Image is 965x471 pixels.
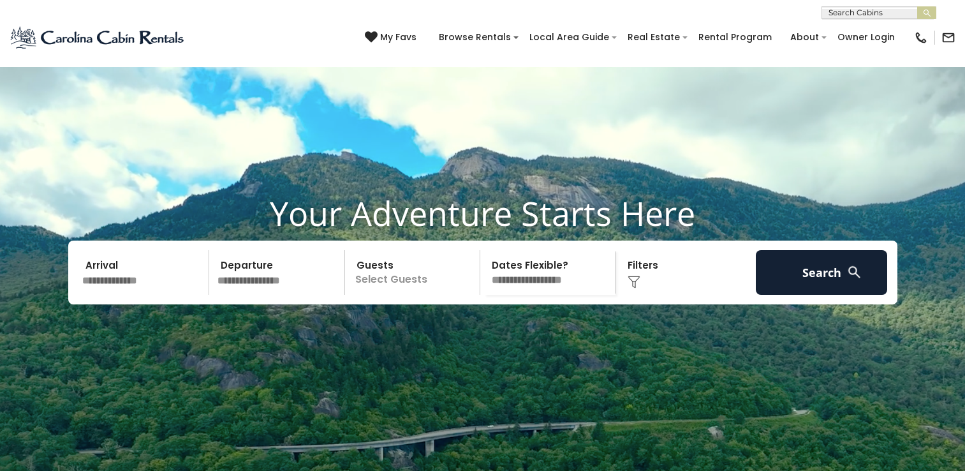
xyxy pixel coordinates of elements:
img: phone-regular-black.png [914,31,928,45]
a: Local Area Guide [523,27,615,47]
h1: Your Adventure Starts Here [10,193,955,233]
a: Owner Login [831,27,901,47]
span: My Favs [380,31,416,44]
button: Search [756,250,888,295]
a: About [784,27,825,47]
img: filter--v1.png [628,276,640,288]
img: mail-regular-black.png [941,31,955,45]
img: search-regular-white.png [846,264,862,280]
a: My Favs [365,31,420,45]
a: Browse Rentals [432,27,517,47]
img: Blue-2.png [10,25,186,50]
a: Real Estate [621,27,686,47]
p: Select Guests [349,250,480,295]
a: Rental Program [692,27,778,47]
